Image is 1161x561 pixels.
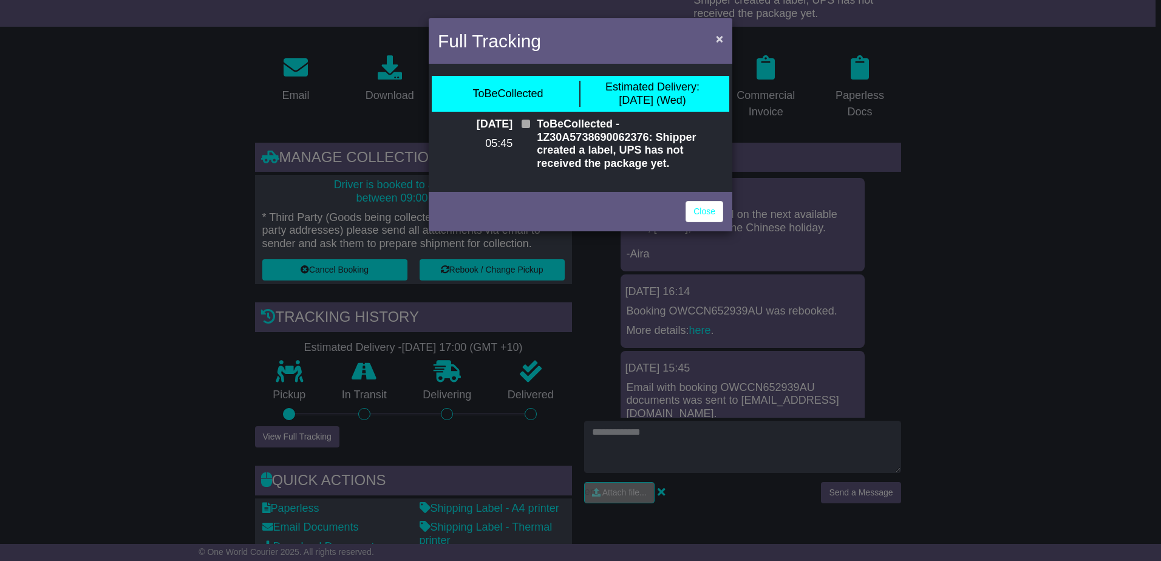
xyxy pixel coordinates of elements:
[438,27,541,55] h4: Full Tracking
[438,118,512,131] p: [DATE]
[605,81,700,93] span: Estimated Delivery:
[605,81,700,107] div: [DATE] (Wed)
[472,87,543,101] div: ToBeCollected
[686,201,723,222] a: Close
[438,137,512,151] p: 05:45
[716,32,723,46] span: ×
[710,26,729,51] button: Close
[537,118,723,170] p: ToBeCollected - 1Z30A5738690062376: Shipper created a label, UPS has not received the package yet.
